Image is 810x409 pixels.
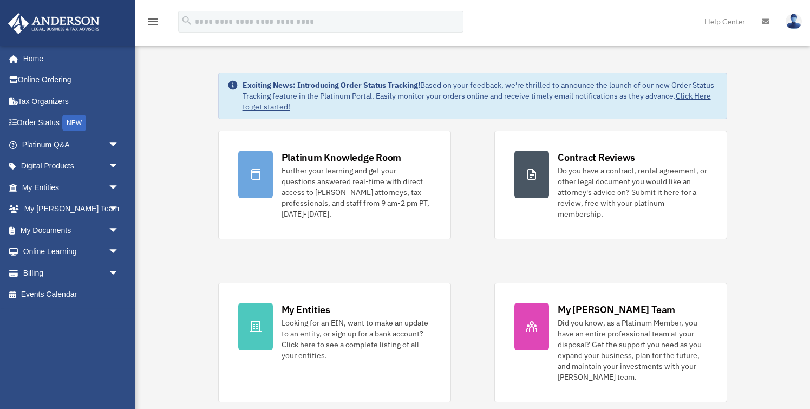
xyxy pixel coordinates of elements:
a: Online Ordering [8,69,135,91]
a: My Entities Looking for an EIN, want to make an update to an entity, or sign up for a bank accoun... [218,283,451,402]
a: My Documentsarrow_drop_down [8,219,135,241]
strong: Exciting News: Introducing Order Status Tracking! [243,80,420,90]
a: Contract Reviews Do you have a contract, rental agreement, or other legal document you would like... [494,131,727,239]
div: Further your learning and get your questions answered real-time with direct access to [PERSON_NAM... [282,165,431,219]
a: Online Learningarrow_drop_down [8,241,135,263]
div: NEW [62,115,86,131]
div: My Entities [282,303,330,316]
span: arrow_drop_down [108,177,130,199]
div: Looking for an EIN, want to make an update to an entity, or sign up for a bank account? Click her... [282,317,431,361]
div: Contract Reviews [558,151,635,164]
a: Events Calendar [8,284,135,306]
span: arrow_drop_down [108,134,130,156]
i: search [181,15,193,27]
a: menu [146,19,159,28]
div: Did you know, as a Platinum Member, you have an entire professional team at your disposal? Get th... [558,317,707,382]
span: arrow_drop_down [108,198,130,220]
div: Based on your feedback, we're thrilled to announce the launch of our new Order Status Tracking fe... [243,80,718,112]
a: My Entitiesarrow_drop_down [8,177,135,198]
a: My [PERSON_NAME] Teamarrow_drop_down [8,198,135,220]
a: Click Here to get started! [243,91,711,112]
a: Billingarrow_drop_down [8,262,135,284]
span: arrow_drop_down [108,155,130,178]
div: My [PERSON_NAME] Team [558,303,675,316]
span: arrow_drop_down [108,262,130,284]
span: arrow_drop_down [108,219,130,242]
img: Anderson Advisors Platinum Portal [5,13,103,34]
a: Tax Organizers [8,90,135,112]
a: Platinum Q&Aarrow_drop_down [8,134,135,155]
a: Platinum Knowledge Room Further your learning and get your questions answered real-time with dire... [218,131,451,239]
a: Home [8,48,130,69]
a: Order StatusNEW [8,112,135,134]
a: Digital Productsarrow_drop_down [8,155,135,177]
i: menu [146,15,159,28]
div: Do you have a contract, rental agreement, or other legal document you would like an attorney's ad... [558,165,707,219]
img: User Pic [786,14,802,29]
span: arrow_drop_down [108,241,130,263]
a: My [PERSON_NAME] Team Did you know, as a Platinum Member, you have an entire professional team at... [494,283,727,402]
div: Platinum Knowledge Room [282,151,402,164]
